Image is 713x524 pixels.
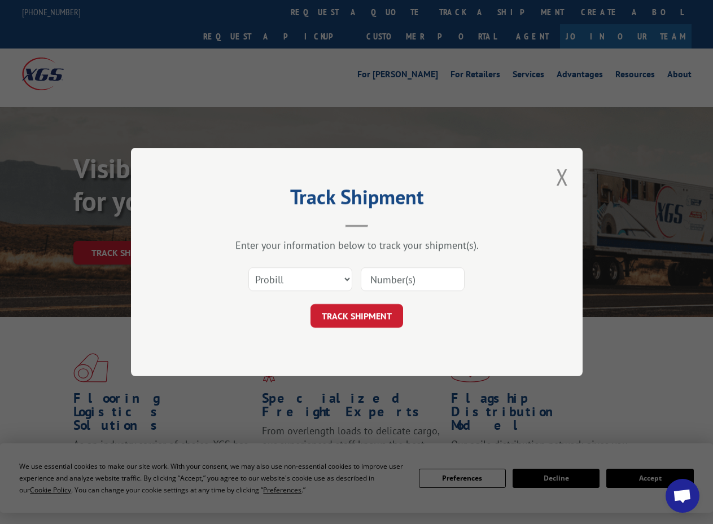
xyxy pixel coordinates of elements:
div: Open chat [666,479,699,513]
button: TRACK SHIPMENT [310,304,403,328]
div: Enter your information below to track your shipment(s). [187,239,526,252]
button: Close modal [556,162,568,192]
input: Number(s) [361,267,465,291]
h2: Track Shipment [187,189,526,210]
